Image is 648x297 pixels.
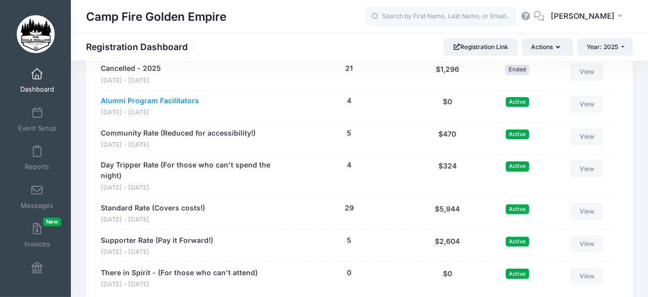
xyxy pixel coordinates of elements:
[506,161,529,171] span: Active
[13,179,61,215] a: Messages
[13,63,61,98] a: Dashboard
[101,203,205,214] a: Standard Rate (Covers costs!)
[101,183,282,193] span: [DATE] - [DATE]
[20,86,54,94] span: Dashboard
[18,124,56,133] span: Event Setup
[522,38,573,56] button: Actions
[571,128,603,145] a: View
[43,218,61,226] span: New
[506,130,529,139] span: Active
[411,128,483,150] div: $470
[587,43,618,51] span: Year: 2025
[101,63,161,74] a: Cancelled - 2025
[347,235,351,246] button: 5
[411,63,483,85] div: $1,296
[578,38,633,56] button: Year: 2025
[506,237,529,246] span: Active
[86,5,226,28] h1: Camp Fire Golden Empire
[571,268,603,285] a: View
[365,7,517,27] input: Search by First Name, Last Name, or Email...
[505,65,529,74] span: Ended
[17,15,55,53] img: Camp Fire Golden Empire
[25,163,49,172] span: Reports
[101,215,205,225] span: [DATE] - [DATE]
[101,268,258,278] a: There in Spirit - (For those who can't attend)
[101,108,199,117] span: [DATE] - [DATE]
[544,5,633,28] button: [PERSON_NAME]
[101,160,282,181] a: Day Tripper Rate (For those who can't spend the night)
[411,235,483,257] div: $2,604
[444,38,517,56] a: Registration Link
[101,280,258,289] span: [DATE] - [DATE]
[506,97,529,107] span: Active
[347,96,351,106] button: 4
[13,257,61,292] a: Financials
[506,269,529,278] span: Active
[21,201,53,210] span: Messages
[571,160,603,177] a: View
[506,204,529,214] span: Active
[345,203,354,214] button: 29
[101,247,213,257] span: [DATE] - [DATE]
[101,96,199,106] a: Alumni Program Facilitators
[86,41,196,52] h1: Registration Dashboard
[347,128,351,139] button: 5
[101,76,161,86] span: [DATE] - [DATE]
[347,268,351,278] button: 0
[551,11,615,22] span: [PERSON_NAME]
[571,96,603,113] a: View
[24,240,50,249] span: Invoices
[13,218,61,253] a: InvoicesNew
[571,235,603,252] a: View
[411,96,483,117] div: $0
[13,102,61,137] a: Event Setup
[411,268,483,289] div: $0
[411,203,483,225] div: $5,944
[101,140,256,150] span: [DATE] - [DATE]
[411,160,483,192] div: $324
[101,128,256,139] a: Community Rate (Reduced for accessibility!)
[347,160,351,171] button: 4
[13,140,61,176] a: Reports
[101,235,213,246] a: Supporter Rate (Pay it Forward!)
[571,63,603,80] a: View
[345,63,353,74] button: 21
[571,203,603,220] a: View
